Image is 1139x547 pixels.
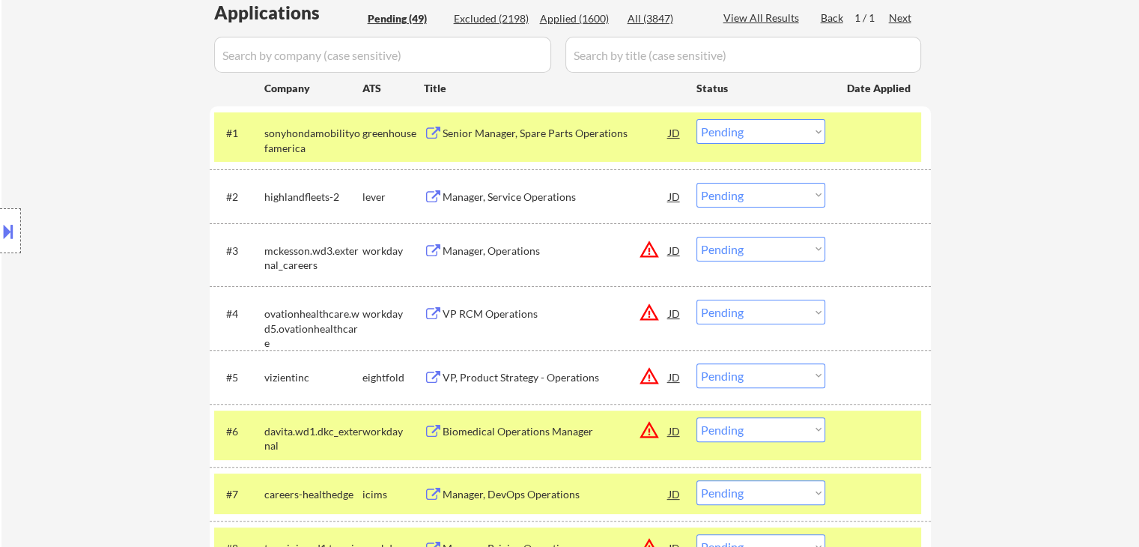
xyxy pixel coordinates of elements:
[443,126,669,141] div: Senior Manager, Spare Parts Operations
[264,424,362,453] div: davita.wd1.dkc_external
[454,11,529,26] div: Excluded (2198)
[226,424,252,439] div: #6
[362,487,424,502] div: icims
[667,480,682,507] div: JD
[362,81,424,96] div: ATS
[628,11,702,26] div: All (3847)
[226,370,252,385] div: #5
[264,244,362,273] div: mckesson.wd3.external_careers
[362,244,424,259] div: workday
[264,306,362,351] div: ovationhealthcare.wd5.ovationhealthcare
[639,302,660,323] button: warning_amber
[362,126,424,141] div: greenhouse
[854,10,889,25] div: 1 / 1
[362,190,424,205] div: lever
[667,183,682,210] div: JD
[443,306,669,321] div: VP RCM Operations
[847,81,913,96] div: Date Applied
[368,11,443,26] div: Pending (49)
[639,239,660,260] button: warning_amber
[667,417,682,444] div: JD
[889,10,913,25] div: Next
[443,424,669,439] div: Biomedical Operations Manager
[667,363,682,390] div: JD
[696,74,825,101] div: Status
[565,37,921,73] input: Search by title (case sensitive)
[443,244,669,259] div: Manager, Operations
[639,366,660,387] button: warning_amber
[362,370,424,385] div: eightfold
[214,4,362,22] div: Applications
[226,487,252,502] div: #7
[443,487,669,502] div: Manager, DevOps Operations
[264,370,362,385] div: vizientinc
[667,300,682,327] div: JD
[723,10,804,25] div: View All Results
[667,119,682,146] div: JD
[639,420,660,441] button: warning_amber
[424,81,682,96] div: Title
[214,37,551,73] input: Search by company (case sensitive)
[264,126,362,155] div: sonyhondamobilityofamerica
[362,424,424,439] div: workday
[443,190,669,205] div: Manager, Service Operations
[821,10,845,25] div: Back
[264,487,362,502] div: careers-healthedge
[667,237,682,264] div: JD
[540,11,615,26] div: Applied (1600)
[264,81,362,96] div: Company
[264,190,362,205] div: highlandfleets-2
[443,370,669,385] div: VP, Product Strategy - Operations
[362,306,424,321] div: workday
